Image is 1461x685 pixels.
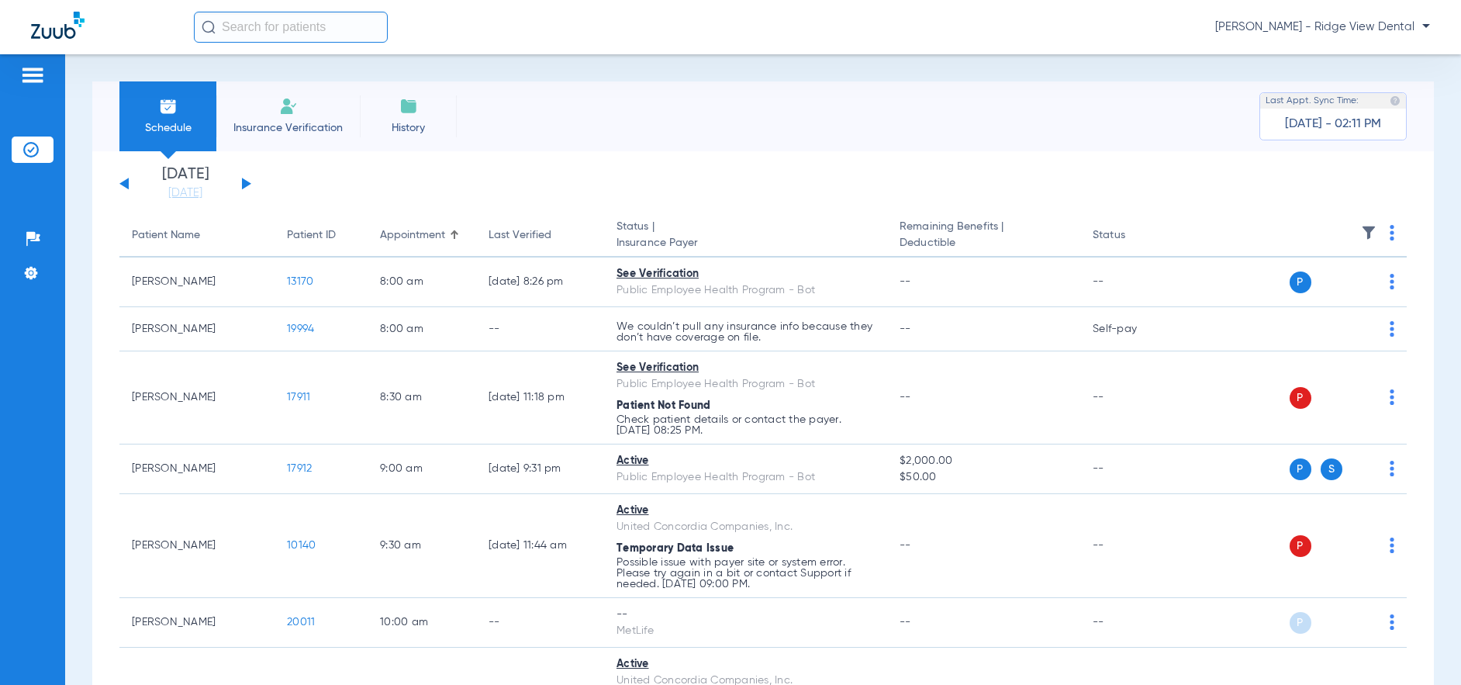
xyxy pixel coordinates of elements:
td: [PERSON_NAME] [119,258,275,307]
img: Schedule [159,97,178,116]
span: -- [900,617,911,628]
td: Self-pay [1080,307,1185,351]
span: History [371,120,445,136]
span: 17911 [287,392,310,403]
li: [DATE] [139,167,232,201]
img: group-dot-blue.svg [1390,389,1394,405]
div: Patient Name [132,227,200,244]
td: -- [1080,351,1185,445]
iframe: Chat Widget [1383,611,1461,685]
span: $2,000.00 [900,453,1068,469]
div: See Verification [617,360,875,376]
p: Possible issue with payer site or system error. Please try again in a bit or contact Support if n... [617,557,875,590]
span: Temporary Data Issue [617,543,734,554]
span: 13170 [287,276,313,287]
div: Last Verified [489,227,592,244]
img: group-dot-blue.svg [1390,538,1394,553]
img: group-dot-blue.svg [1390,461,1394,476]
td: 9:00 AM [368,445,476,494]
td: [DATE] 11:18 PM [476,351,604,445]
td: 9:30 AM [368,494,476,598]
div: Public Employee Health Program - Bot [617,376,875,393]
div: United Concordia Companies, Inc. [617,519,875,535]
div: Appointment [380,227,464,244]
span: Last Appt. Sync Time: [1266,93,1359,109]
span: S [1321,458,1342,480]
div: Last Verified [489,227,551,244]
div: Patient ID [287,227,336,244]
div: Public Employee Health Program - Bot [617,469,875,486]
td: [PERSON_NAME] [119,351,275,445]
td: [PERSON_NAME] [119,445,275,494]
span: $50.00 [900,469,1068,486]
th: Remaining Benefits | [887,214,1080,258]
td: -- [1080,494,1185,598]
span: 20011 [287,617,315,628]
div: -- [617,607,875,623]
td: 8:00 AM [368,307,476,351]
div: Patient Name [132,227,262,244]
span: 10140 [287,540,316,551]
span: -- [900,323,911,334]
td: 10:00 AM [368,598,476,648]
input: Search for patients [194,12,388,43]
td: [PERSON_NAME] [119,307,275,351]
div: Active [617,503,875,519]
div: See Verification [617,266,875,282]
span: 19994 [287,323,314,334]
span: Deductible [900,235,1068,251]
span: [DATE] - 02:11 PM [1285,116,1381,132]
span: Insurance Verification [228,120,348,136]
span: -- [900,540,911,551]
span: P [1290,612,1311,634]
span: Schedule [131,120,205,136]
a: [DATE] [139,185,232,201]
span: P [1290,535,1311,557]
span: Patient Not Found [617,400,710,411]
img: last sync help info [1390,95,1401,106]
td: -- [476,307,604,351]
img: History [399,97,418,116]
th: Status [1080,214,1185,258]
div: Patient ID [287,227,355,244]
span: Insurance Payer [617,235,875,251]
span: [PERSON_NAME] - Ridge View Dental [1215,19,1430,35]
p: Check patient details or contact the payer. [DATE] 08:25 PM. [617,414,875,436]
img: hamburger-icon [20,66,45,85]
th: Status | [604,214,887,258]
td: [PERSON_NAME] [119,494,275,598]
img: group-dot-blue.svg [1390,321,1394,337]
div: Active [617,656,875,673]
td: [DATE] 9:31 PM [476,445,604,494]
div: MetLife [617,623,875,639]
span: P [1290,387,1311,409]
img: Manual Insurance Verification [279,97,298,116]
td: 8:00 AM [368,258,476,307]
td: -- [1080,258,1185,307]
span: -- [900,276,911,287]
td: 8:30 AM [368,351,476,445]
td: [PERSON_NAME] [119,598,275,648]
span: P [1290,458,1311,480]
img: Zuub Logo [31,12,85,39]
span: 17912 [287,463,312,474]
td: -- [1080,598,1185,648]
td: [DATE] 11:44 AM [476,494,604,598]
img: group-dot-blue.svg [1390,225,1394,240]
img: group-dot-blue.svg [1390,274,1394,289]
div: Appointment [380,227,445,244]
span: -- [900,392,911,403]
td: -- [476,598,604,648]
img: filter.svg [1361,225,1376,240]
img: Search Icon [202,20,216,34]
div: Active [617,453,875,469]
td: [DATE] 8:26 PM [476,258,604,307]
span: P [1290,272,1311,293]
td: -- [1080,445,1185,494]
div: Public Employee Health Program - Bot [617,282,875,299]
p: We couldn’t pull any insurance info because they don’t have coverage on file. [617,321,875,343]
